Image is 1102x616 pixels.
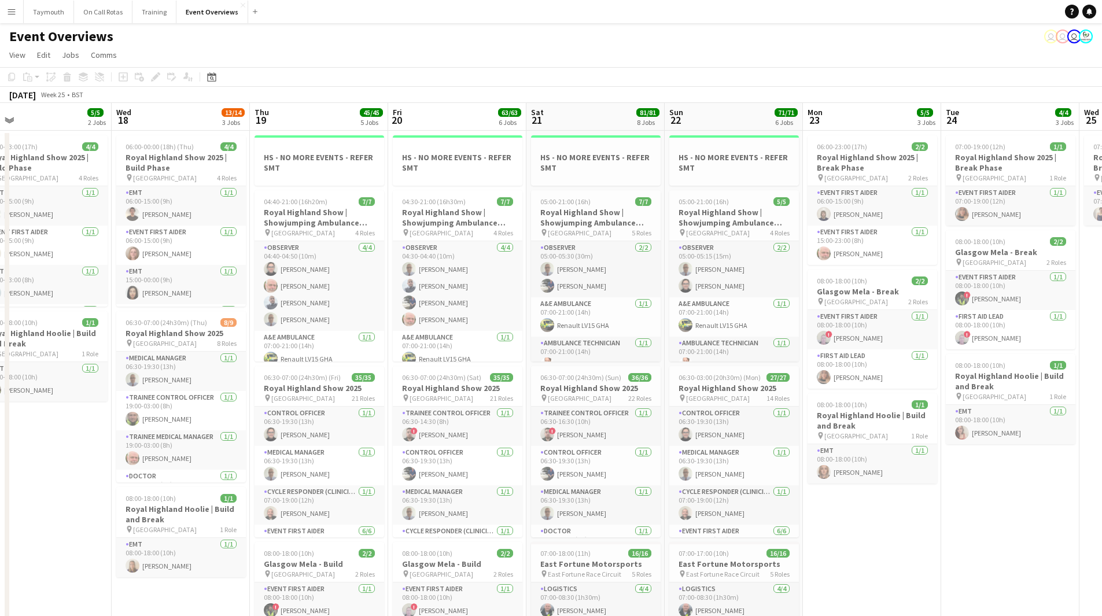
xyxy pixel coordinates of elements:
[531,559,661,569] h3: East Fortune Motorsports
[669,297,799,337] app-card-role: A&E Ambulance1/107:00-21:00 (14h)Renault LV15 GHA
[531,190,661,362] app-job-card: 05:00-21:00 (16h)7/7Royal Highland Show | Showjumping Ambulance Cover [GEOGRAPHIC_DATA]5 RolesObs...
[808,393,937,484] app-job-card: 08:00-18:00 (10h)1/1Royal Highland Hoolie | Build and Break [GEOGRAPHIC_DATA]1 RoleEMT1/108:00-18...
[1056,118,1074,127] div: 3 Jobs
[946,271,1075,310] app-card-role: Event First Aider1/108:00-18:00 (10h)![PERSON_NAME]
[116,487,246,577] app-job-card: 08:00-18:00 (10h)1/1Royal Highland Hoolie | Build and Break [GEOGRAPHIC_DATA]1 RoleEMT1/108:00-18...
[1049,174,1066,182] span: 1 Role
[824,297,888,306] span: [GEOGRAPHIC_DATA]
[264,373,341,382] span: 06:30-07:00 (24h30m) (Fri)
[808,135,937,265] app-job-card: 06:00-23:00 (17h)2/2Royal Highland Show 2025 | Break Phase [GEOGRAPHIC_DATA]2 RolesEvent First Ai...
[679,197,729,206] span: 05:00-21:00 (16h)
[393,383,522,393] h3: Royal Highland Show 2025
[1082,113,1099,127] span: 25
[628,373,651,382] span: 36/36
[490,373,513,382] span: 35/35
[946,152,1075,173] h3: Royal Highland Show 2025 | Break Phase
[669,190,799,362] app-job-card: 05:00-21:00 (16h)5/5Royal Highland Show | Showjumping Ambulance Cover [GEOGRAPHIC_DATA]4 RolesObs...
[955,142,1005,151] span: 07:00-19:00 (12h)
[636,108,659,117] span: 81/81
[133,174,197,182] span: [GEOGRAPHIC_DATA]
[116,135,246,307] div: 06:00-00:00 (18h) (Thu)4/4Royal Highland Show 2025 | Build Phase [GEOGRAPHIC_DATA]4 RolesEMT1/106...
[255,446,384,485] app-card-role: Medical Manager1/106:30-19:30 (13h)[PERSON_NAME]
[1049,392,1066,401] span: 1 Role
[946,310,1075,349] app-card-role: First Aid Lead1/108:00-18:00 (10h)![PERSON_NAME]
[669,135,799,186] div: HS - NO MORE EVENTS - REFER SMT
[37,50,50,60] span: Edit
[946,405,1075,444] app-card-role: EMT1/108:00-18:00 (10h)[PERSON_NAME]
[955,237,1005,246] span: 08:00-18:00 (10h)
[402,373,481,382] span: 06:30-07:00 (24h30m) (Sat)
[908,297,928,306] span: 2 Roles
[86,47,121,62] a: Comms
[946,371,1075,392] h3: Royal Highland Hoolie | Build and Break
[946,186,1075,226] app-card-role: Event First Aider1/107:00-19:00 (12h)[PERSON_NAME]
[1050,237,1066,246] span: 2/2
[82,142,98,151] span: 4/4
[946,135,1075,226] div: 07:00-19:00 (12h)1/1Royal Highland Show 2025 | Break Phase [GEOGRAPHIC_DATA]1 RoleEvent First Aid...
[255,107,269,117] span: Thu
[116,186,246,226] app-card-role: EMT1/106:00-15:00 (9h)[PERSON_NAME]
[255,366,384,537] app-job-card: 06:30-07:00 (24h30m) (Fri)35/35Royal Highland Show 2025 [GEOGRAPHIC_DATA]21 RolesControl Officer1...
[393,485,522,525] app-card-role: Medical Manager1/106:30-19:30 (13h)[PERSON_NAME]
[82,318,98,327] span: 1/1
[9,50,25,60] span: View
[540,373,621,382] span: 06:30-07:00 (24h30m) (Sun)
[255,190,384,362] div: 04:40-21:00 (16h20m)7/7Royal Highland Show | Showjumping Ambulance Cover [GEOGRAPHIC_DATA]4 Roles...
[116,226,246,265] app-card-role: Event First Aider1/106:00-15:00 (9h)[PERSON_NAME]
[62,50,79,60] span: Jobs
[549,427,556,434] span: !
[806,113,823,127] span: 23
[255,485,384,525] app-card-role: Cycle Responder (Clinician)1/107:00-19:00 (12h)[PERSON_NAME]
[255,241,384,331] app-card-role: Observer4/404:40-04:50 (10m)[PERSON_NAME][PERSON_NAME][PERSON_NAME][PERSON_NAME]
[1046,258,1066,267] span: 2 Roles
[531,366,661,537] app-job-card: 06:30-07:00 (24h30m) (Sun)36/36Royal Highland Show 2025 [GEOGRAPHIC_DATA]22 RolesTrainee Control ...
[669,407,799,446] app-card-role: Control Officer1/106:30-19:30 (13h)[PERSON_NAME]
[963,174,1026,182] span: [GEOGRAPHIC_DATA]
[126,318,207,327] span: 06:30-07:00 (24h30m) (Thu)
[115,113,131,127] span: 18
[531,152,661,173] h3: HS - NO MORE EVENTS - REFER SMT
[669,383,799,393] h3: Royal Highland Show 2025
[87,108,104,117] span: 5/5
[531,135,661,186] app-job-card: HS - NO MORE EVENTS - REFER SMT
[393,190,522,362] app-job-card: 04:30-21:00 (16h30m)7/7Royal Highland Show | Showjumping Ambulance Cover [GEOGRAPHIC_DATA]4 Roles...
[628,549,651,558] span: 16/16
[255,135,384,186] div: HS - NO MORE EVENTS - REFER SMT
[679,373,761,382] span: 06:30-03:00 (20h30m) (Mon)
[72,90,83,99] div: BST
[255,331,384,370] app-card-role: A&E Ambulance1/107:00-21:00 (14h)Renault LV15 GHA
[540,197,591,206] span: 05:00-21:00 (16h)
[57,47,84,62] a: Jobs
[271,228,335,237] span: [GEOGRAPHIC_DATA]
[9,28,113,45] h1: Event Overviews
[402,549,452,558] span: 08:00-18:00 (10h)
[955,361,1005,370] span: 08:00-18:00 (10h)
[493,570,513,578] span: 2 Roles
[272,603,279,610] span: !
[669,366,799,537] app-job-card: 06:30-03:00 (20h30m) (Mon)27/27Royal Highland Show 2025 [GEOGRAPHIC_DATA]14 RolesControl Officer1...
[808,152,937,173] h3: Royal Highland Show 2025 | Break Phase
[548,394,611,403] span: [GEOGRAPHIC_DATA]
[817,276,867,285] span: 08:00-18:00 (10h)
[393,366,522,537] app-job-card: 06:30-07:00 (24h30m) (Sat)35/35Royal Highland Show 2025 [GEOGRAPHIC_DATA]21 RolesTrainee Control ...
[116,328,246,338] h3: Royal Highland Show 2025
[133,525,197,534] span: [GEOGRAPHIC_DATA]
[637,118,659,127] div: 8 Jobs
[32,47,55,62] a: Edit
[271,394,335,403] span: [GEOGRAPHIC_DATA]
[255,559,384,569] h3: Glasgow Mela - Build
[679,549,729,558] span: 07:00-17:00 (10h)
[352,394,375,403] span: 21 Roles
[824,174,888,182] span: [GEOGRAPHIC_DATA]
[393,559,522,569] h3: Glasgow Mela - Build
[393,135,522,186] app-job-card: HS - NO MORE EVENTS - REFER SMT
[1079,29,1093,43] app-user-avatar: Operations Manager
[38,90,67,99] span: Week 25
[548,570,621,578] span: East Fortune Race Circuit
